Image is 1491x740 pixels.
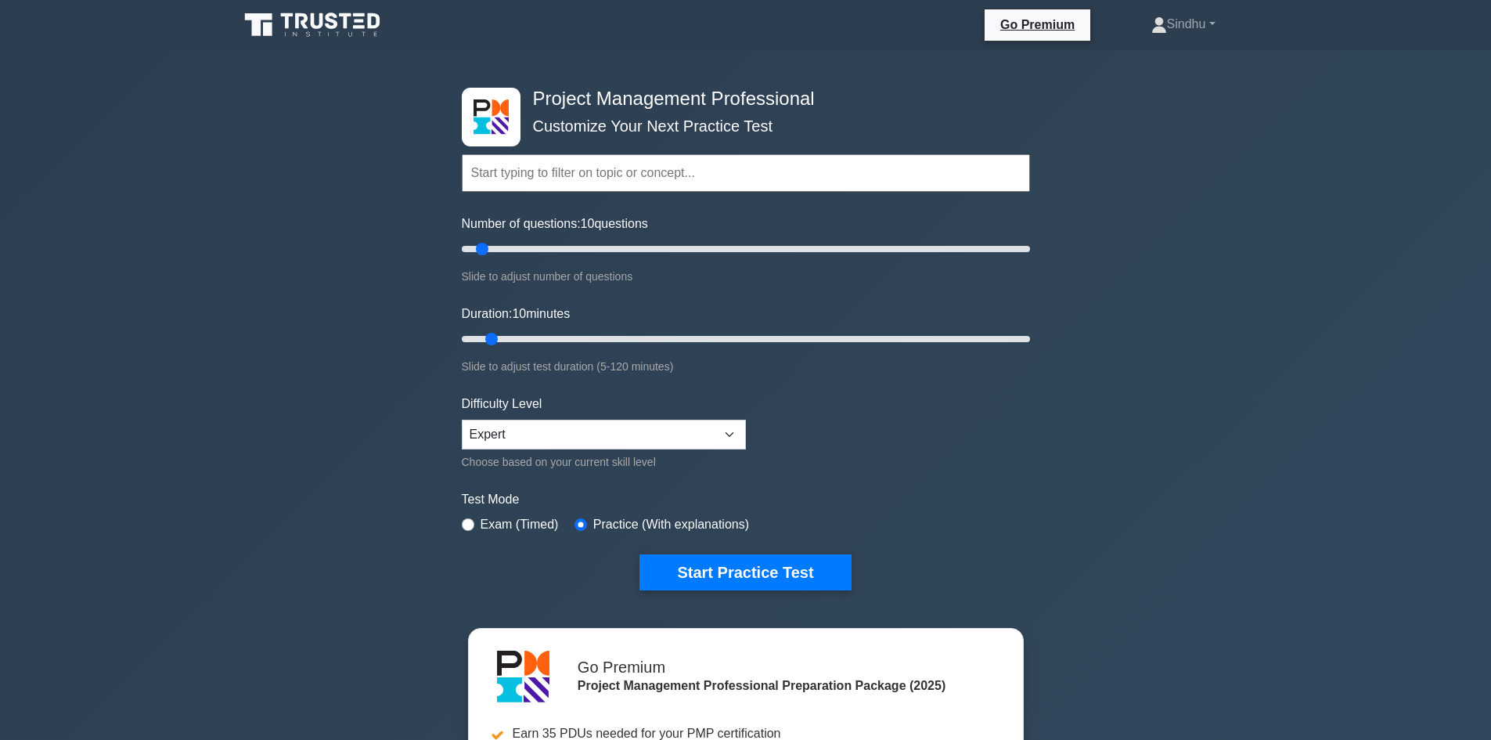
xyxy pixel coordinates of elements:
[462,215,648,233] label: Number of questions: questions
[462,357,1030,376] div: Slide to adjust test duration (5-120 minutes)
[481,515,559,534] label: Exam (Timed)
[462,453,746,471] div: Choose based on your current skill level
[462,154,1030,192] input: Start typing to filter on topic or concept...
[462,490,1030,509] label: Test Mode
[462,267,1030,286] div: Slide to adjust number of questions
[462,395,542,413] label: Difficulty Level
[462,305,571,323] label: Duration: minutes
[1114,9,1253,40] a: Sindhu
[639,554,851,590] button: Start Practice Test
[512,307,526,320] span: 10
[527,88,953,110] h4: Project Management Professional
[991,15,1084,34] a: Go Premium
[581,217,595,230] span: 10
[593,515,749,534] label: Practice (With explanations)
